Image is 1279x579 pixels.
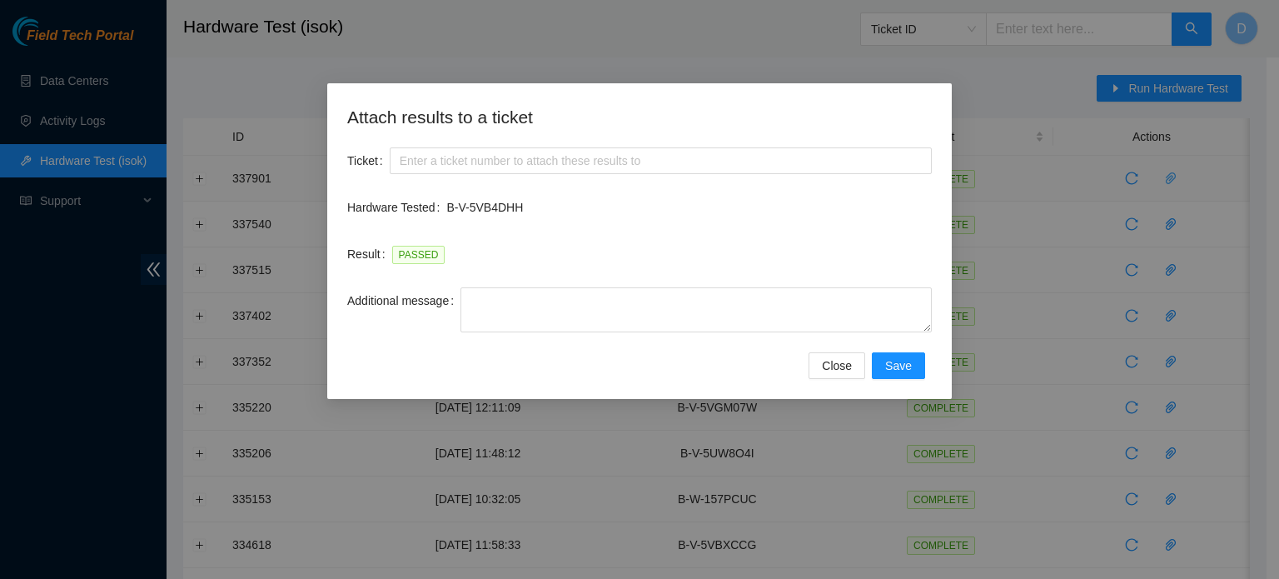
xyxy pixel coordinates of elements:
h2: Attach results to a ticket [347,103,932,131]
button: Save [872,352,925,379]
span: Save [885,357,912,375]
span: Ticket [347,152,378,170]
span: PASSED [392,246,445,264]
button: Close [809,352,865,379]
input: Enter a ticket number to attach these results to [390,147,932,174]
span: Hardware Tested [347,198,435,217]
span: Close [822,357,852,375]
p: B-V-5VB4DHH [446,198,932,217]
span: Result [347,245,381,263]
span: Additional message [347,292,449,310]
